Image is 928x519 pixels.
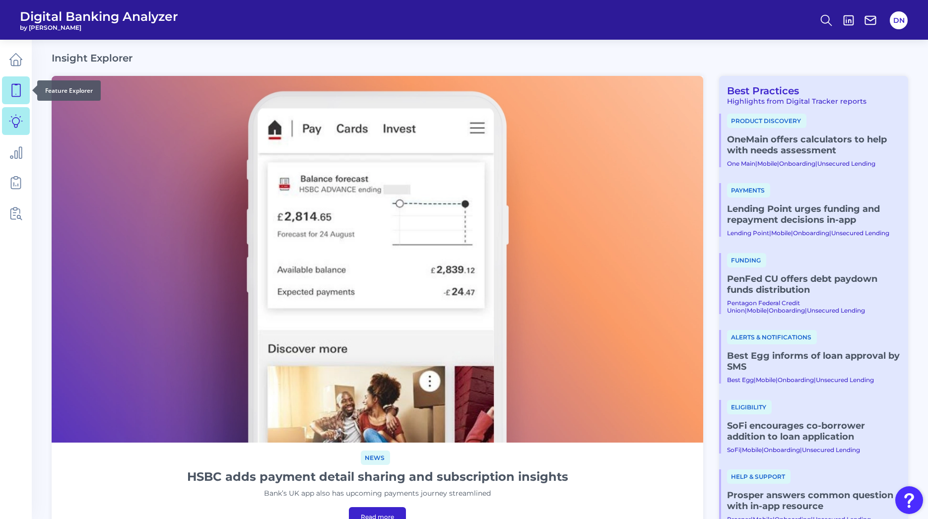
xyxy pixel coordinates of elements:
[727,469,791,484] span: Help & Support
[831,229,889,237] a: Unsecured Lending
[727,402,772,411] a: Eligibility
[747,307,767,314] a: Mobile
[727,420,900,442] a: SoFi encourages co-borrower addition to loan application
[779,160,815,167] a: Onboarding
[745,307,747,314] span: |
[817,160,875,167] a: Unsecured Lending
[727,160,755,167] a: One Main
[727,376,754,384] a: Best Egg
[727,472,791,481] a: Help & Support
[727,299,800,314] a: Pentagon Federal Credit Union
[895,486,923,514] button: Open Resource Center
[767,307,769,314] span: |
[815,160,817,167] span: |
[816,376,874,384] a: Unsecured Lending
[769,307,805,314] a: Onboarding
[727,203,900,225] a: Lending Point urges funding and repayment decisions in-app
[727,330,817,344] span: Alerts & Notifications
[361,453,390,462] a: News
[361,451,390,465] span: News
[791,229,793,237] span: |
[829,229,831,237] span: |
[52,52,133,64] h2: Insight Explorer
[805,307,807,314] span: |
[727,446,740,454] a: SoFi
[187,469,568,485] h1: HSBC adds payment detail sharing and subscription insights
[727,350,900,372] a: Best Egg informs of loan approval by SMS
[777,160,779,167] span: |
[727,229,769,237] a: Lending Point
[727,134,900,156] a: OneMain offers calculators to help with needs assessment
[807,307,865,314] a: Unsecured Lending
[727,273,900,295] a: PenFed CU offers debt paydown funds distribution
[20,24,178,31] span: by [PERSON_NAME]
[755,160,757,167] span: |
[771,229,791,237] a: Mobile
[800,446,802,454] span: |
[719,85,799,97] a: Best Practices
[727,253,766,267] span: Funding
[890,11,908,29] button: DN
[762,446,764,454] span: |
[264,488,491,499] p: Bank’s UK app also has upcoming payments journey streamlined
[740,446,742,454] span: |
[757,160,777,167] a: Mobile
[719,97,900,106] div: Highlights from Digital Tracker reports
[742,446,762,454] a: Mobile
[769,229,771,237] span: |
[802,446,860,454] a: Unsecured Lending
[727,116,806,125] a: Product discovery
[727,114,806,128] span: Product discovery
[727,183,770,197] span: Payments
[776,376,778,384] span: |
[727,186,770,195] a: Payments
[727,256,766,264] a: Funding
[778,376,814,384] a: Onboarding
[727,490,900,512] a: Prosper answers common question with in-app resource
[793,229,829,237] a: Onboarding
[52,76,703,443] img: bannerImg
[754,376,756,384] span: |
[727,332,817,341] a: Alerts & Notifications
[727,400,772,414] span: Eligibility
[814,376,816,384] span: |
[756,376,776,384] a: Mobile
[37,80,101,101] div: Feature Explorer
[764,446,800,454] a: Onboarding
[20,9,178,24] span: Digital Banking Analyzer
